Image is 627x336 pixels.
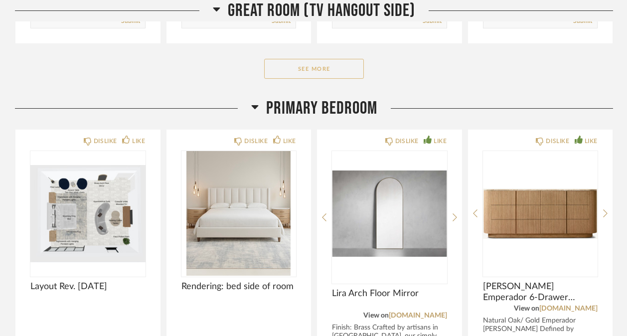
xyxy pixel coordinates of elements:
span: View on [514,305,539,312]
img: undefined [332,151,447,276]
div: DISLIKE [244,136,268,146]
span: Lira Arch Floor Mirror [332,288,447,299]
div: DISLIKE [395,136,419,146]
div: LIKE [283,136,296,146]
span: [PERSON_NAME] Emperador 6-Drawer Dresser [483,281,598,303]
img: undefined [30,151,146,276]
span: Primary Bedroom [266,98,377,119]
div: LIKE [585,136,598,146]
img: undefined [181,151,297,276]
a: [DOMAIN_NAME] [389,312,447,319]
span: Rendering: bed side of room [181,281,297,292]
button: See More [264,59,364,79]
div: DISLIKE [546,136,569,146]
span: Layout Rev. [DATE] [30,281,146,292]
div: 0 [332,151,447,276]
div: LIKE [434,136,447,146]
img: undefined [483,151,598,276]
div: LIKE [132,136,145,146]
div: DISLIKE [94,136,117,146]
span: View on [363,312,389,319]
a: [DOMAIN_NAME] [539,305,598,312]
